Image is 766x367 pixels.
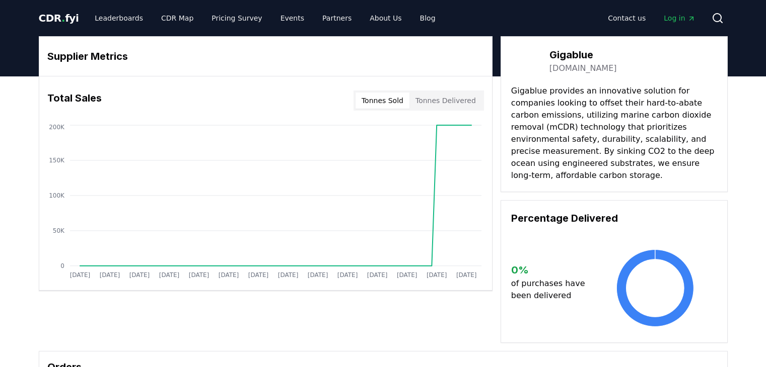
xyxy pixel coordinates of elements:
[397,271,417,279] tspan: [DATE]
[99,271,120,279] tspan: [DATE]
[511,262,593,278] h3: 0 %
[549,62,617,74] a: [DOMAIN_NAME]
[129,271,150,279] tspan: [DATE]
[277,271,298,279] tspan: [DATE]
[39,11,79,25] a: CDR.fyi
[427,271,447,279] tspan: [DATE]
[600,9,654,27] a: Contact us
[87,9,151,27] a: Leaderboards
[49,124,65,131] tspan: 200K
[356,93,409,109] button: Tonnes Sold
[272,9,312,27] a: Events
[52,227,64,234] tspan: 50K
[61,12,65,24] span: .
[39,12,79,24] span: CDR fyi
[69,271,90,279] tspan: [DATE]
[362,9,409,27] a: About Us
[600,9,703,27] nav: Main
[409,93,482,109] button: Tonnes Delivered
[60,262,64,269] tspan: 0
[549,47,617,62] h3: Gigablue
[337,271,358,279] tspan: [DATE]
[248,271,268,279] tspan: [DATE]
[511,85,717,181] p: Gigablue provides an innovative solution for companies looking to offset their hard-to-abate carb...
[87,9,443,27] nav: Main
[412,9,444,27] a: Blog
[47,49,484,64] h3: Supplier Metrics
[367,271,388,279] tspan: [DATE]
[159,271,179,279] tspan: [DATE]
[49,157,65,164] tspan: 150K
[314,9,360,27] a: Partners
[218,271,239,279] tspan: [DATE]
[203,9,270,27] a: Pricing Survey
[188,271,209,279] tspan: [DATE]
[511,211,717,226] h3: Percentage Delivered
[664,13,695,23] span: Log in
[511,47,539,75] img: Gigablue-logo
[511,278,593,302] p: of purchases have been delivered
[308,271,328,279] tspan: [DATE]
[153,9,201,27] a: CDR Map
[49,192,65,199] tspan: 100K
[656,9,703,27] a: Log in
[47,90,102,111] h3: Total Sales
[456,271,477,279] tspan: [DATE]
